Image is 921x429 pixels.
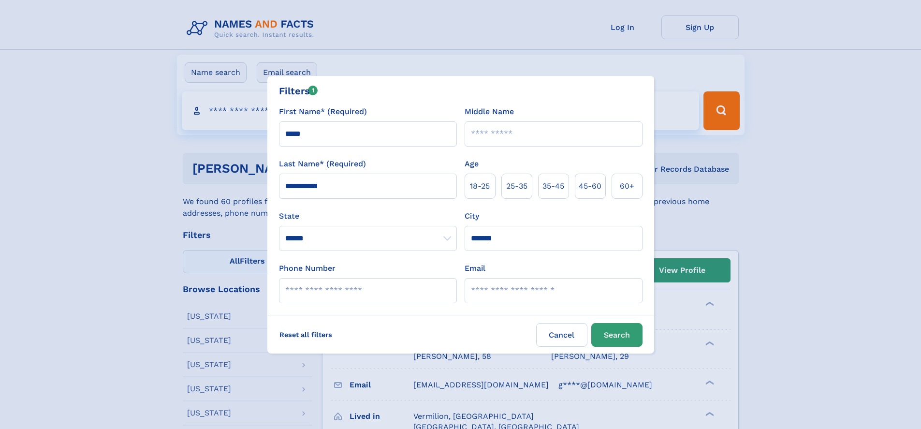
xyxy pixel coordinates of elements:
[465,106,514,118] label: Middle Name
[542,180,564,192] span: 35‑45
[279,106,367,118] label: First Name* (Required)
[579,180,601,192] span: 45‑60
[279,210,457,222] label: State
[620,180,634,192] span: 60+
[465,263,485,274] label: Email
[591,323,643,347] button: Search
[465,158,479,170] label: Age
[279,158,366,170] label: Last Name* (Required)
[465,210,479,222] label: City
[279,84,318,98] div: Filters
[279,263,336,274] label: Phone Number
[536,323,587,347] label: Cancel
[273,323,338,346] label: Reset all filters
[470,180,490,192] span: 18‑25
[506,180,527,192] span: 25‑35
